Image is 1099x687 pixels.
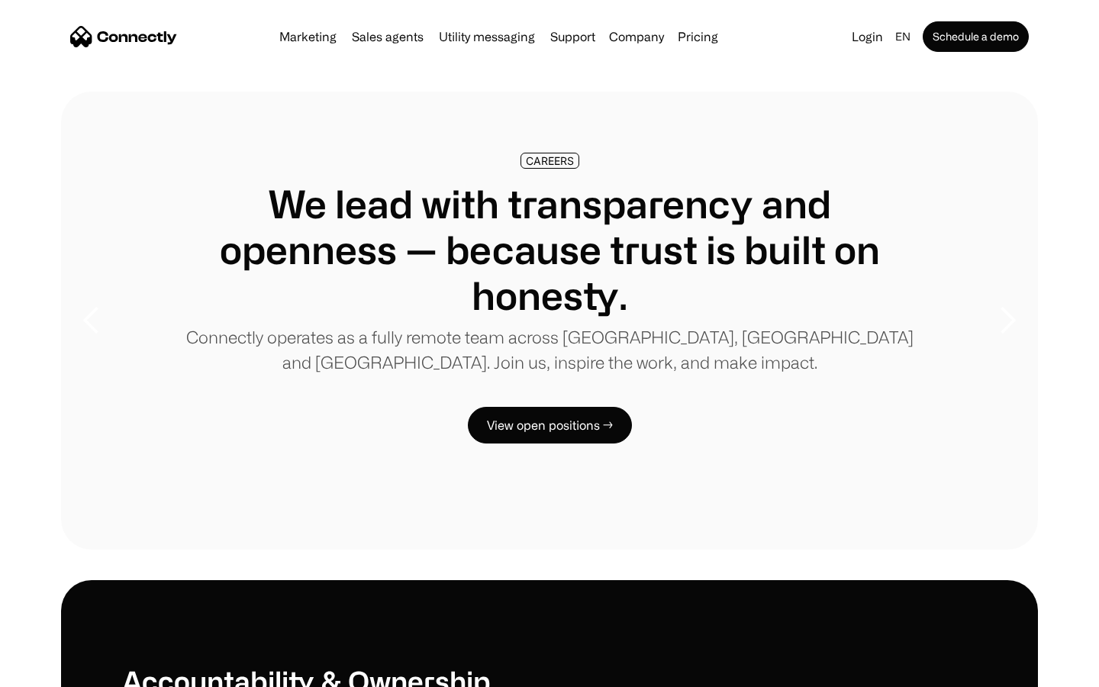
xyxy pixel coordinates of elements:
a: Pricing [672,31,724,43]
p: Connectly operates as a fully remote team across [GEOGRAPHIC_DATA], [GEOGRAPHIC_DATA] and [GEOGRA... [183,324,916,375]
a: Support [544,31,601,43]
h1: We lead with transparency and openness — because trust is built on honesty. [183,181,916,318]
div: en [895,26,910,47]
a: Schedule a demo [923,21,1029,52]
a: Login [846,26,889,47]
div: CAREERS [526,155,574,166]
ul: Language list [31,660,92,682]
a: Sales agents [346,31,430,43]
div: Company [609,26,664,47]
a: Utility messaging [433,31,541,43]
a: Marketing [273,31,343,43]
a: View open positions → [468,407,632,443]
aside: Language selected: English [15,659,92,682]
